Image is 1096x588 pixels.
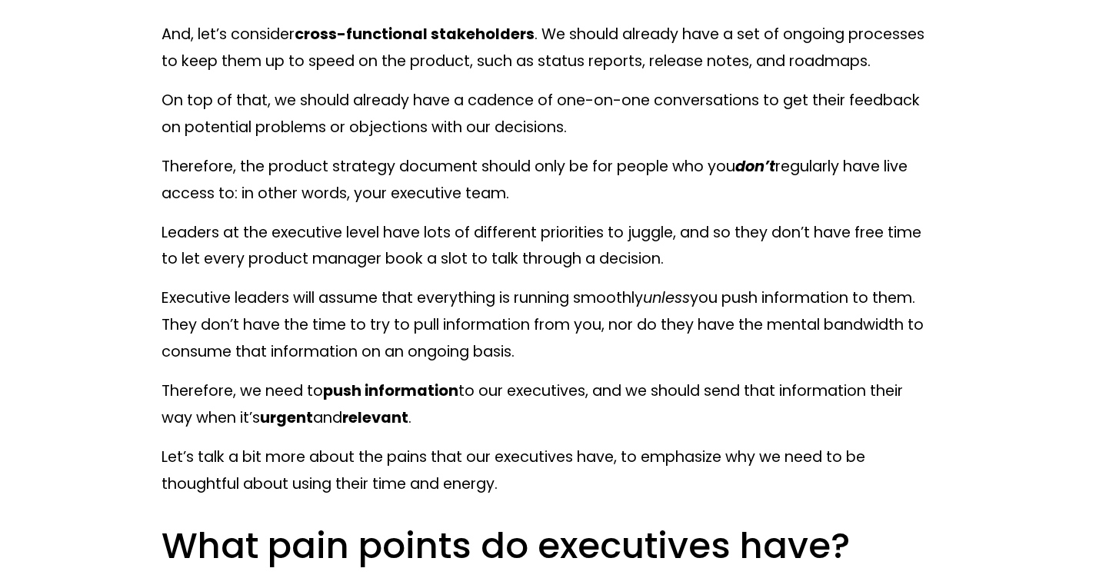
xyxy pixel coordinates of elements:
p: Therefore, we need to to our executives, and we should send that information their way when it’s ... [162,378,934,432]
p: Leaders at the executive level have lots of different priorities to juggle, and so they don’t hav... [162,220,934,274]
p: Therefore, the product strategy document should only be for people who you regularly have live ac... [162,154,934,208]
p: Executive leaders will assume that everything is running smoothly you push information to them. T... [162,285,934,366]
strong: push information [323,380,458,401]
p: And, let’s consider . We should already have a set of ongoing processes to keep them up to speed ... [162,22,934,75]
p: Let’s talk a bit more about the pains that our executives have, to emphasize why we need to be th... [162,444,934,498]
em: don’t [735,156,775,177]
em: unless [643,287,690,308]
strong: relevant [342,407,408,428]
strong: urgent [260,407,313,428]
h2: What pain points do executives have? [162,523,934,570]
strong: cross-functional stakeholders [295,24,535,45]
p: On top of that, we should already have a cadence of one-on-one conversations to get their feedbac... [162,88,934,141]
